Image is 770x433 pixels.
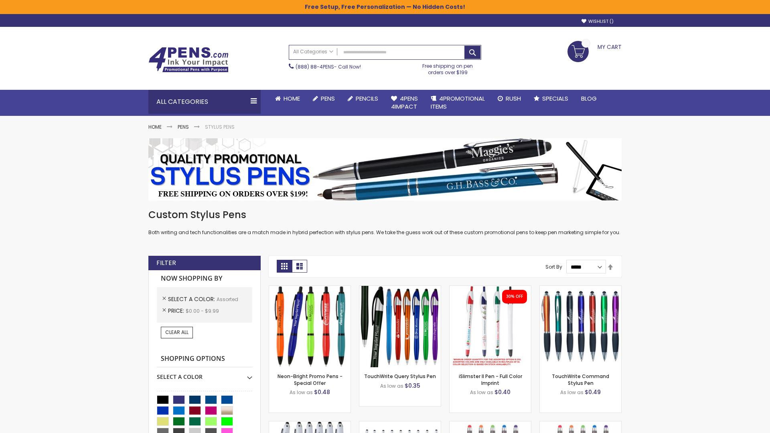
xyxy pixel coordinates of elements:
[148,208,622,221] h1: Custom Stylus Pens
[269,421,351,428] a: Kimberly Logo Stylus Pens-Assorted
[414,60,482,76] div: Free shipping on pen orders over $199
[450,285,531,292] a: iSlimster II - Full Color-Assorted
[269,90,306,107] a: Home
[156,259,176,267] strong: Filter
[450,286,531,367] img: iSlimster II - Full Color-Assorted
[560,389,584,396] span: As low as
[296,63,361,70] span: - Call Now!
[506,294,523,299] div: 30% OFF
[527,90,575,107] a: Specials
[157,350,252,368] strong: Shopping Options
[148,47,229,73] img: 4Pens Custom Pens and Promotional Products
[491,90,527,107] a: Rush
[575,90,603,107] a: Blog
[168,295,217,303] span: Select A Color
[459,373,522,386] a: iSlimster II Pen - Full Color Imprint
[581,94,597,103] span: Blog
[205,123,235,130] strong: Stylus Pens
[582,18,614,24] a: Wishlist
[148,90,261,114] div: All Categories
[552,373,609,386] a: TouchWrite Command Stylus Pen
[293,49,333,55] span: All Categories
[585,388,601,396] span: $0.49
[157,270,252,287] strong: Now Shopping by
[186,308,219,314] span: $0.00 - $9.99
[306,90,341,107] a: Pens
[314,388,330,396] span: $0.48
[359,421,441,428] a: Stiletto Advertising Stylus Pens-Assorted
[424,90,491,116] a: 4PROMOTIONALITEMS
[385,90,424,116] a: 4Pens4impact
[494,388,511,396] span: $0.40
[289,45,337,59] a: All Categories
[391,94,418,111] span: 4Pens 4impact
[178,123,189,130] a: Pens
[269,286,351,367] img: Neon-Bright Promo Pens-Assorted
[359,285,441,292] a: TouchWrite Query Stylus Pen-Assorted
[470,389,493,396] span: As low as
[431,94,485,111] span: 4PROMOTIONAL ITEMS
[148,208,622,236] div: Both writing and tech functionalities are a match made in hybrid perfection with stylus pens. We ...
[405,382,420,390] span: $0.35
[148,123,162,130] a: Home
[296,63,334,70] a: (888) 88-4PENS
[540,421,621,428] a: Islander Softy Gel with Stylus - ColorJet Imprint-Assorted
[506,94,521,103] span: Rush
[450,421,531,428] a: Islander Softy Gel Pen with Stylus-Assorted
[359,286,441,367] img: TouchWrite Query Stylus Pen-Assorted
[165,329,188,336] span: Clear All
[278,373,342,386] a: Neon-Bright Promo Pens - Special Offer
[364,373,436,380] a: TouchWrite Query Stylus Pen
[380,382,403,389] span: As low as
[341,90,385,107] a: Pencils
[148,138,622,200] img: Stylus Pens
[321,94,335,103] span: Pens
[540,285,621,292] a: TouchWrite Command Stylus Pen-Assorted
[540,286,621,367] img: TouchWrite Command Stylus Pen-Assorted
[356,94,378,103] span: Pencils
[161,327,193,338] a: Clear All
[284,94,300,103] span: Home
[277,260,292,273] strong: Grid
[290,389,313,396] span: As low as
[217,296,238,303] span: Assorted
[168,307,186,315] span: Price
[269,285,351,292] a: Neon-Bright Promo Pens-Assorted
[542,94,568,103] span: Specials
[157,367,252,381] div: Select A Color
[545,263,562,270] label: Sort By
